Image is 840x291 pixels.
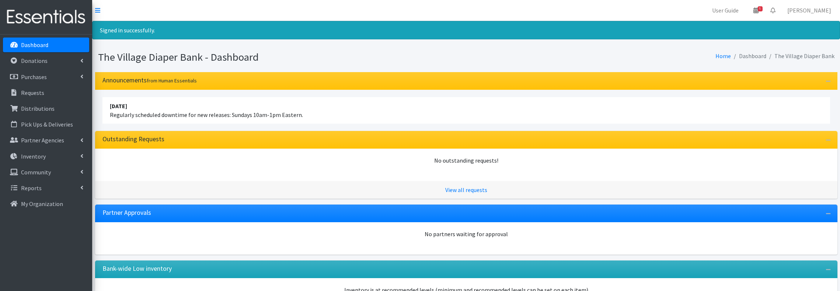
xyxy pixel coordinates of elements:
[731,51,766,61] li: Dashboard
[3,5,89,29] img: HumanEssentials
[747,3,764,18] a: 6
[706,3,745,18] a: User Guide
[21,184,42,192] p: Reports
[781,3,837,18] a: [PERSON_NAME]
[758,6,763,11] span: 6
[110,102,127,110] strong: [DATE]
[92,21,840,39] div: Signed in successfully.
[3,165,89,180] a: Community
[102,77,197,84] h3: Announcements
[715,52,731,60] a: Home
[3,53,89,68] a: Donations
[766,51,834,61] li: The Village Diaper Bank
[21,41,48,49] p: Dashboard
[3,38,89,52] a: Dashboard
[98,51,464,64] h1: The Village Diaper Bank - Dashboard
[102,97,830,124] li: Regularly scheduled downtime for new releases: Sundays 10am-1pm Eastern.
[102,156,830,165] div: No outstanding requests!
[21,57,48,64] p: Donations
[21,121,73,128] p: Pick Ups & Deliveries
[147,77,197,84] small: from Human Essentials
[3,181,89,195] a: Reports
[3,70,89,84] a: Purchases
[102,209,151,217] h3: Partner Approvals
[102,135,164,143] h3: Outstanding Requests
[102,230,830,238] div: No partners waiting for approval
[3,149,89,164] a: Inventory
[21,168,51,176] p: Community
[21,153,46,160] p: Inventory
[21,136,64,144] p: Partner Agencies
[3,133,89,148] a: Partner Agencies
[445,186,487,194] a: View all requests
[3,101,89,116] a: Distributions
[21,200,63,207] p: My Organization
[21,89,44,96] p: Requests
[3,117,89,132] a: Pick Ups & Deliveries
[3,85,89,100] a: Requests
[21,105,55,112] p: Distributions
[102,265,172,273] h3: Bank-wide Low inventory
[21,73,47,81] p: Purchases
[3,196,89,211] a: My Organization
